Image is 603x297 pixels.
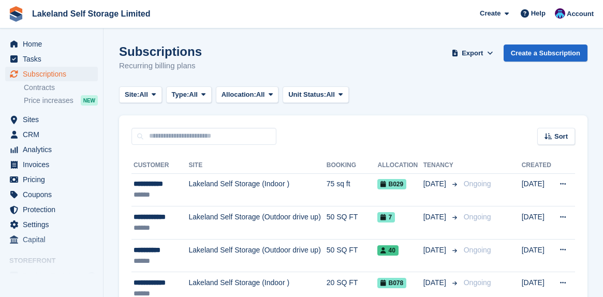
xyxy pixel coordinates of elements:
span: All [139,90,148,100]
span: Export [462,48,483,58]
button: Unit Status: All [283,86,348,103]
td: 50 SQ FT [327,206,378,240]
span: Ongoing [464,213,491,221]
span: All [256,90,265,100]
span: Home [23,37,85,51]
th: Created [522,157,553,174]
h1: Subscriptions [119,44,202,58]
span: Analytics [23,142,85,157]
span: Account [567,9,594,19]
span: Capital [23,232,85,247]
div: NEW [81,95,98,106]
a: menu [5,232,98,247]
a: menu [5,127,98,142]
th: Allocation [377,157,423,174]
a: menu [5,37,98,51]
a: menu [5,52,98,66]
span: Pricing [23,172,85,187]
span: Sites [23,112,85,127]
td: Lakeland Self Storage (Indoor ) [189,173,327,206]
td: [DATE] [522,173,553,206]
span: Site: [125,90,139,100]
a: menu [5,269,98,283]
span: B078 [377,278,406,288]
button: Export [450,44,495,62]
span: Help [531,8,546,19]
span: 40 [377,245,398,256]
td: [DATE] [522,206,553,240]
th: Tenancy [423,157,460,174]
a: Preview store [85,270,98,282]
a: menu [5,187,98,202]
span: [DATE] [423,277,448,288]
button: Allocation: All [216,86,279,103]
a: menu [5,112,98,127]
td: 50 SQ FT [327,239,378,272]
a: Price increases NEW [24,95,98,106]
th: Site [189,157,327,174]
span: Ongoing [464,278,491,287]
th: Customer [131,157,189,174]
span: Booking Portal [23,269,85,283]
span: Price increases [24,96,73,106]
span: Unit Status: [288,90,326,100]
span: Coupons [23,187,85,202]
span: [DATE] [423,245,448,256]
span: Settings [23,217,85,232]
span: [DATE] [423,179,448,189]
span: All [189,90,198,100]
td: [DATE] [522,239,553,272]
td: 75 sq ft [327,173,378,206]
img: stora-icon-8386f47178a22dfd0bd8f6a31ec36ba5ce8667c1dd55bd0f319d3a0aa187defe.svg [8,6,24,22]
span: 7 [377,212,395,222]
span: Storefront [9,256,103,266]
a: Contracts [24,83,98,93]
span: [DATE] [423,212,448,222]
span: Subscriptions [23,67,85,81]
span: Sort [554,131,568,142]
span: All [326,90,335,100]
td: Lakeland Self Storage (Outdoor drive up) [189,206,327,240]
img: David Dickson [555,8,565,19]
a: Lakeland Self Storage Limited [28,5,155,22]
th: Booking [327,157,378,174]
button: Site: All [119,86,162,103]
button: Type: All [166,86,212,103]
a: menu [5,202,98,217]
p: Recurring billing plans [119,60,202,72]
a: menu [5,217,98,232]
span: Protection [23,202,85,217]
span: Create [480,8,501,19]
span: Allocation: [222,90,256,100]
a: menu [5,142,98,157]
td: Lakeland Self Storage (Outdoor drive up) [189,239,327,272]
span: CRM [23,127,85,142]
span: B029 [377,179,406,189]
a: menu [5,67,98,81]
a: menu [5,157,98,172]
span: Tasks [23,52,85,66]
span: Ongoing [464,180,491,188]
span: Type: [172,90,189,100]
a: Create a Subscription [504,44,587,62]
span: Invoices [23,157,85,172]
a: menu [5,172,98,187]
span: Ongoing [464,246,491,254]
